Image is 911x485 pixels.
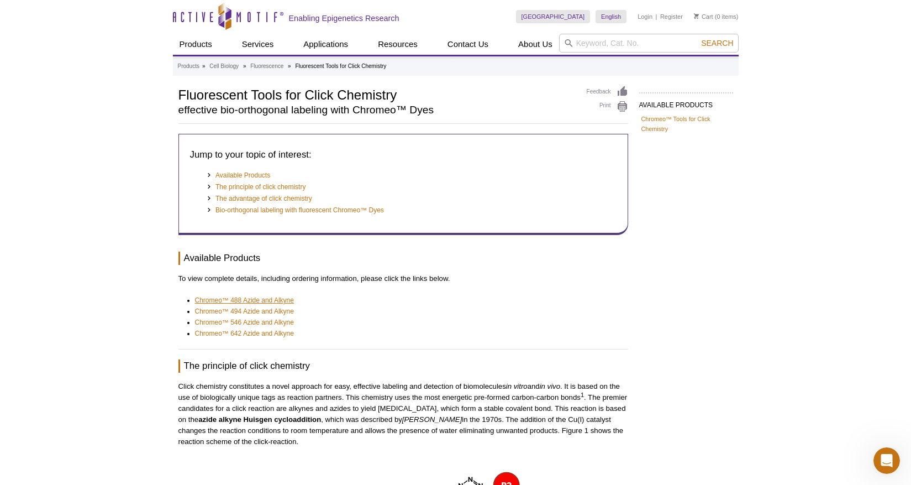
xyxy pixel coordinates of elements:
a: Chromeo™ Tools for Click Chemistry [641,114,731,134]
li: » [202,63,206,69]
a: Services [235,34,281,55]
li: | [656,10,657,23]
p: Click chemistry constitutes a novel approach for easy, effective labeling and detection of biomol... [178,381,628,447]
em: in vivo [540,382,560,390]
a: Chromeo™ 494 Azide and Alkyne [195,306,294,317]
a: [GEOGRAPHIC_DATA] [516,10,591,23]
a: Resources [371,34,424,55]
h3: Available Products [178,252,628,265]
h1: Fluorescent Tools for Click Chemistry [178,86,576,102]
a: Chromeo™ 488 Azide and Alkyne [195,295,294,306]
a: Products [173,34,219,55]
li: (0 items) [694,10,739,23]
em: [PERSON_NAME] [402,415,462,424]
li: » [288,63,291,69]
a: Feedback [587,86,628,98]
a: Login [638,13,652,20]
img: Your Cart [694,13,699,19]
strong: azide alkyne Huisgen cycloaddition [198,415,321,424]
a: Products [178,61,199,71]
a: Cart [694,13,713,20]
sup: 1 [581,391,584,398]
a: Contact Us [441,34,495,55]
a: The principle of click chemistry [215,181,306,192]
span: Search [701,39,733,48]
h2: AVAILABLE PRODUCTS [639,92,733,112]
p: To view complete details, including ordering information, please click the links below. [178,273,628,284]
li: » [243,63,246,69]
a: Chromeo™ 546 Azide and Alkyne [195,317,294,328]
em: in vitro [506,382,528,390]
a: Applications [297,34,355,55]
li: Fluorescent Tools for Click Chemistry [295,63,386,69]
iframe: Intercom live chat [873,447,900,474]
a: Cell Biology [209,61,239,71]
a: Chromeo™ 642 Azide and Alkyne [195,328,294,339]
a: Register [660,13,683,20]
a: The advantage of click chemistry [215,193,312,204]
input: Keyword, Cat. No. [559,34,739,53]
a: Available Products [215,170,270,181]
h3: Jump to your topic of interest: [190,148,617,161]
button: Search [698,38,736,48]
a: About Us [512,34,559,55]
h2: effective bio-orthogonal labeling with Chromeo™ Dyes [178,105,576,115]
h2: Enabling Epigenetics Research [289,13,399,23]
h3: The principle of click chemistry [178,359,628,373]
a: Bio-orthogonal labeling with fluorescent Chromeo™ Dyes [215,205,384,216]
a: English [596,10,626,23]
a: Fluorescence [250,61,283,71]
a: Print [587,101,628,113]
